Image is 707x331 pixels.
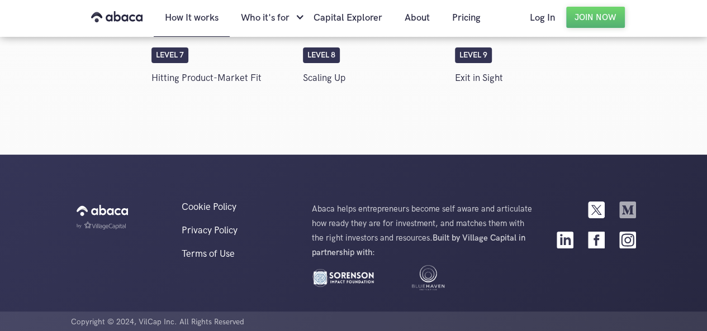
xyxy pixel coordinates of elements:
[151,69,292,88] p: Hitting Product-Market Fit
[455,47,492,63] div: Level 9
[397,265,459,290] img: Blue Haven logo
[619,202,636,218] img: Medium
[170,225,301,236] a: Privacy Policy
[151,47,188,63] div: Level 7
[77,202,128,219] img: Abaca logo
[312,265,374,290] img: Sorenson Impact Foundation logo
[303,47,340,63] div: Level 8
[566,7,625,28] a: Join Now
[619,232,636,248] img: Instagram
[588,232,605,248] img: Facebook
[170,248,301,260] a: Terms of Use
[557,232,573,248] img: LinkedIn
[455,69,596,88] p: Exit in Sight
[170,202,301,213] a: Cookie Policy
[312,202,537,260] p: Abaca helps entrepreneurs become self aware and articulate how ready they are for investment, and...
[77,222,126,229] img: VilCap Logo
[588,202,605,218] img: Twitter logo
[303,69,444,88] p: Scaling Up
